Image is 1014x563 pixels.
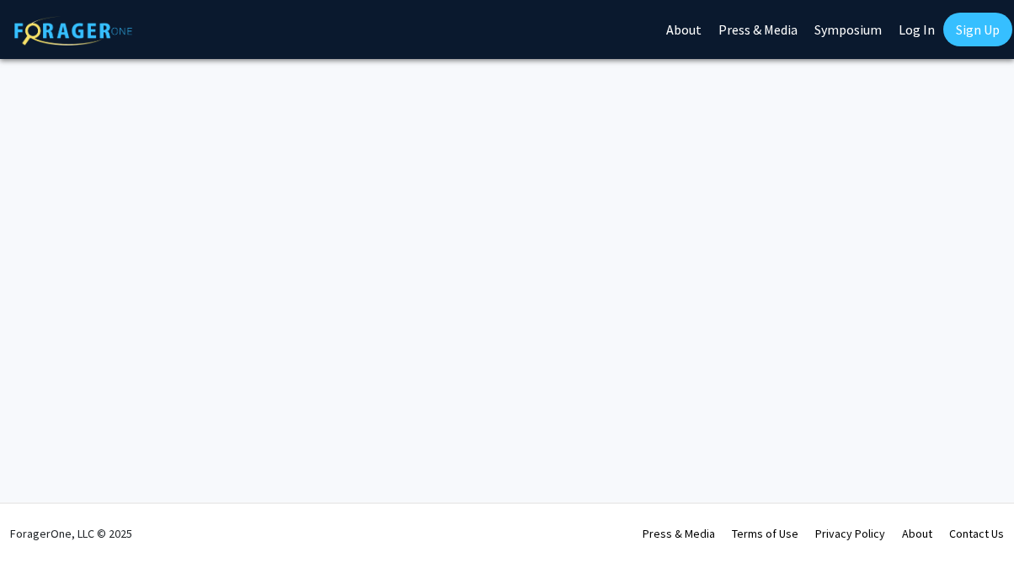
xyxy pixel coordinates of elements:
a: Sign Up [943,13,1012,46]
a: Press & Media [643,526,715,541]
a: Privacy Policy [815,526,885,541]
a: About [902,526,932,541]
img: ForagerOne Logo [14,16,132,46]
a: Terms of Use [732,526,798,541]
div: ForagerOne, LLC © 2025 [10,504,132,563]
a: Contact Us [949,526,1004,541]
